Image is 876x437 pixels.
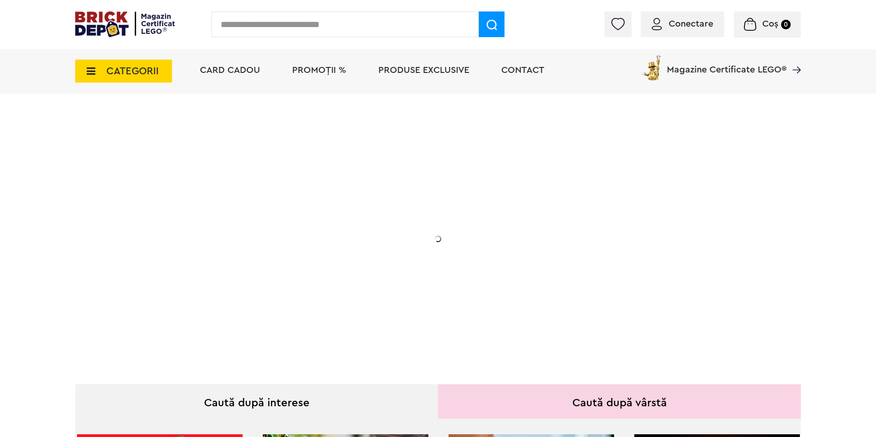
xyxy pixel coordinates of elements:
[669,19,713,28] span: Conectare
[292,66,346,75] a: PROMOȚII %
[140,185,324,218] h1: Cadou VIP 40772
[501,66,544,75] a: Contact
[140,286,324,298] div: Află detalii
[667,53,787,74] span: Magazine Certificate LEGO®
[438,384,801,419] div: Caută după vârstă
[781,20,791,29] small: 0
[106,66,159,76] span: CATEGORII
[75,384,438,419] div: Caută după interese
[200,66,260,75] a: Card Cadou
[378,66,469,75] a: Produse exclusive
[787,53,801,62] a: Magazine Certificate LEGO®
[140,227,324,266] h2: Seria de sărbători: Fantomă luminoasă. Promoția este valabilă în perioada [DATE] - [DATE].
[762,19,778,28] span: Coș
[652,19,713,28] a: Conectare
